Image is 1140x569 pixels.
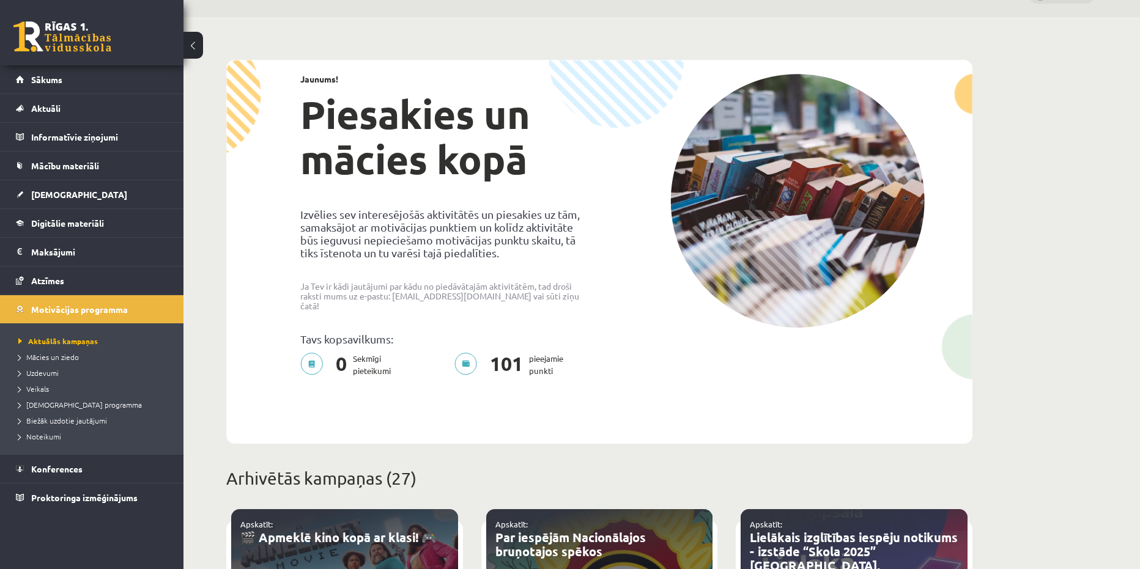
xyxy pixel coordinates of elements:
[18,384,49,394] span: Veikals
[240,529,437,545] a: 🎬 Apmeklē kino kopā ar klasi! 🎮
[18,383,171,394] a: Veikals
[240,519,273,529] a: Apskatīt:
[300,353,398,377] p: Sekmīgi pieteikumi
[31,218,104,229] span: Digitālie materiāli
[16,455,168,483] a: Konferences
[18,352,79,362] span: Mācies un ziedo
[16,94,168,122] a: Aktuāli
[16,65,168,94] a: Sākums
[300,208,590,259] p: Izvēlies sev interesējošās aktivitātēs un piesakies uz tām, samaksājot ar motivācijas punktiem un...
[31,304,128,315] span: Motivācijas programma
[16,266,168,295] a: Atzīmes
[18,336,171,347] a: Aktuālās kampaņas
[16,123,168,151] a: Informatīvie ziņojumi
[31,123,168,151] legend: Informatīvie ziņojumi
[18,399,171,410] a: [DEMOGRAPHIC_DATA] programma
[300,332,590,345] p: Tavs kopsavilkums:
[31,238,168,266] legend: Maksājumi
[31,492,138,503] span: Proktoringa izmēģinājums
[18,431,171,442] a: Noteikumi
[31,160,99,171] span: Mācību materiāli
[16,209,168,237] a: Digitālie materiāli
[16,152,168,180] a: Mācību materiāli
[31,189,127,200] span: [DEMOGRAPHIC_DATA]
[454,353,571,377] p: pieejamie punkti
[300,92,590,182] h1: Piesakies un mācies kopā
[18,400,142,409] span: [DEMOGRAPHIC_DATA] programma
[750,519,782,529] a: Apskatīt:
[31,103,61,114] span: Aktuāli
[495,519,528,529] a: Apskatīt:
[16,483,168,512] a: Proktoringa izmēģinājums
[330,353,353,377] span: 0
[18,336,98,346] span: Aktuālās kampaņas
[31,74,62,85] span: Sākums
[16,180,168,208] a: [DEMOGRAPHIC_DATA]
[226,466,972,491] p: Arhivētās kampaņas (27)
[484,353,529,377] span: 101
[300,73,338,84] strong: Jaunums!
[495,529,646,559] a: Par iespējām Nacionālajos bruņotajos spēkos
[31,463,83,474] span: Konferences
[18,351,171,362] a: Mācies un ziedo
[300,281,590,310] p: Ja Tev ir kādi jautājumi par kādu no piedāvātajām aktivitātēm, tad droši raksti mums uz e-pastu: ...
[13,21,111,52] a: Rīgas 1. Tālmācības vidusskola
[18,368,59,378] span: Uzdevumi
[18,416,107,425] span: Biežāk uzdotie jautājumi
[18,415,171,426] a: Biežāk uzdotie jautājumi
[16,238,168,266] a: Maksājumi
[31,275,64,286] span: Atzīmes
[670,74,925,328] img: campaign-image-1c4f3b39ab1f89d1fca25a8facaab35ebc8e40cf20aedba61fd73fb4233361ac.png
[16,295,168,323] a: Motivācijas programma
[18,431,61,441] span: Noteikumi
[18,367,171,378] a: Uzdevumi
